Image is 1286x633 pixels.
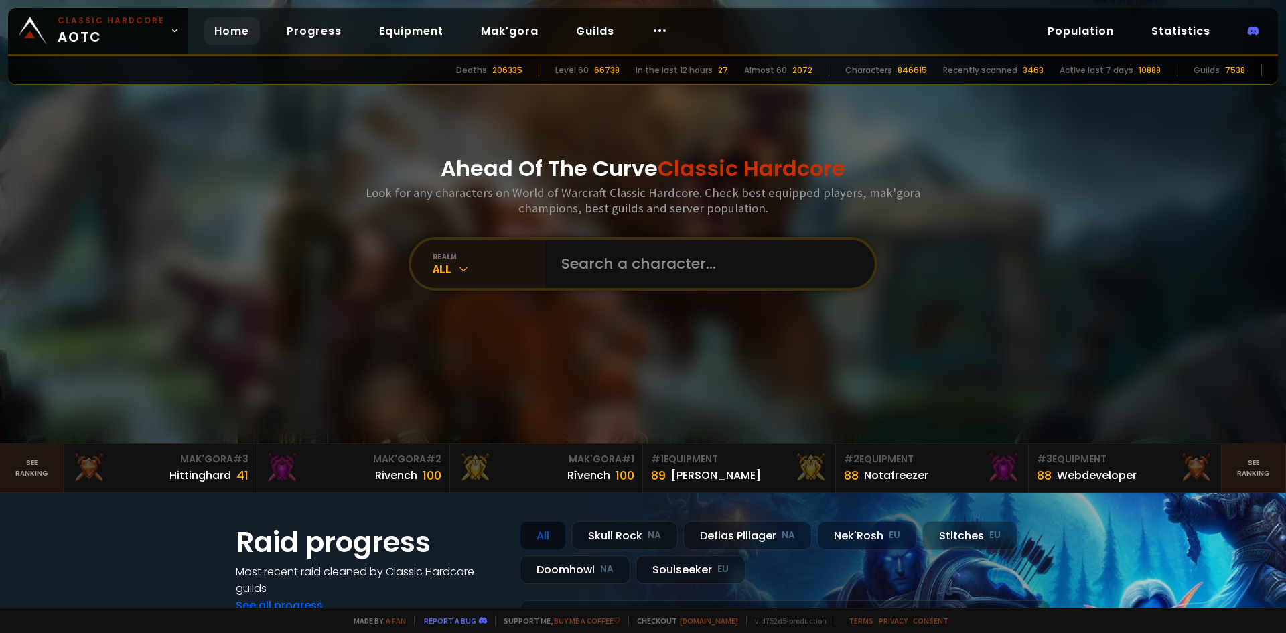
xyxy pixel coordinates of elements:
div: Mak'Gora [72,452,248,466]
a: Population [1037,17,1125,45]
div: 100 [423,466,441,484]
a: a fan [386,616,406,626]
a: Statistics [1141,17,1221,45]
div: 66738 [594,64,620,76]
div: Equipment [844,452,1020,466]
span: Made by [346,616,406,626]
div: Mak'Gora [265,452,441,466]
div: In the last 12 hours [636,64,713,76]
div: Almost 60 [744,64,787,76]
div: All [433,261,545,277]
div: realm [433,251,545,261]
a: Seeranking [1222,444,1286,492]
div: Mak'Gora [458,452,634,466]
span: # 1 [651,452,664,466]
span: Checkout [628,616,738,626]
small: EU [989,529,1001,542]
div: 88 [844,466,859,484]
a: Home [204,17,260,45]
div: Equipment [1037,452,1213,466]
div: 88 [1037,466,1052,484]
div: [PERSON_NAME] [671,467,761,484]
span: Classic Hardcore [658,153,845,184]
span: # 3 [1037,452,1052,466]
div: Soulseeker [636,555,745,584]
div: Recently scanned [943,64,1017,76]
div: Stitches [922,521,1017,550]
a: Guilds [565,17,625,45]
a: Report a bug [424,616,476,626]
div: Characters [845,64,892,76]
span: # 2 [844,452,859,466]
div: 100 [616,466,634,484]
div: 89 [651,466,666,484]
span: v. d752d5 - production [746,616,827,626]
h1: Ahead Of The Curve [441,153,845,185]
a: #3Equipment88Webdeveloper [1029,444,1222,492]
div: 206335 [492,64,522,76]
span: # 2 [426,452,441,466]
a: [DOMAIN_NAME] [680,616,738,626]
div: Skull Rock [571,521,678,550]
small: NA [648,529,661,542]
span: Support me, [495,616,620,626]
a: Classic HardcoreAOTC [8,8,188,54]
a: Progress [276,17,352,45]
span: # 1 [622,452,634,466]
div: All [520,521,566,550]
a: Equipment [368,17,454,45]
div: 2072 [792,64,812,76]
span: # 3 [233,452,248,466]
small: EU [889,529,900,542]
small: Classic Hardcore [58,15,165,27]
div: Guilds [1194,64,1220,76]
a: Consent [913,616,948,626]
div: Hittinghard [169,467,231,484]
a: #1Equipment89[PERSON_NAME] [643,444,836,492]
h3: Look for any characters on World of Warcraft Classic Hardcore. Check best equipped players, mak'g... [360,185,926,216]
a: Privacy [879,616,908,626]
div: 10888 [1139,64,1161,76]
a: Terms [849,616,873,626]
div: Doomhowl [520,555,630,584]
div: Rivench [375,467,417,484]
div: 846615 [898,64,927,76]
a: Mak'Gora#1Rîvench100 [450,444,643,492]
div: 27 [718,64,728,76]
small: NA [782,529,795,542]
div: Deaths [456,64,487,76]
div: Nek'Rosh [817,521,917,550]
div: 41 [236,466,248,484]
h1: Raid progress [236,521,504,563]
small: NA [600,563,614,576]
a: See all progress [236,597,323,613]
small: EU [717,563,729,576]
a: Mak'Gora#2Rivench100 [257,444,450,492]
div: Active last 7 days [1060,64,1133,76]
a: Mak'gora [470,17,549,45]
a: Buy me a coffee [554,616,620,626]
span: AOTC [58,15,165,47]
div: Webdeveloper [1057,467,1137,484]
div: Rîvench [567,467,610,484]
h4: Most recent raid cleaned by Classic Hardcore guilds [236,563,504,597]
div: 3463 [1023,64,1044,76]
a: Mak'Gora#3Hittinghard41 [64,444,257,492]
div: Level 60 [555,64,589,76]
div: Defias Pillager [683,521,812,550]
div: 7538 [1225,64,1245,76]
div: Notafreezer [864,467,928,484]
a: #2Equipment88Notafreezer [836,444,1029,492]
div: Equipment [651,452,827,466]
input: Search a character... [553,240,859,288]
